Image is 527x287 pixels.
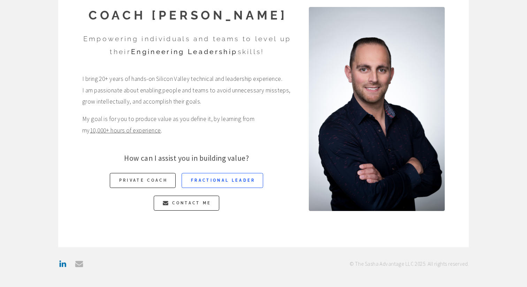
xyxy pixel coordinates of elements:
h1: © The Sasha Advantage LLC 2025. All rights reserved. [335,259,469,269]
span: Contact Me [172,196,211,211]
h3: Empowering individuals and teams to level up their skills! [82,33,292,58]
a: Fractional Leader [182,173,263,188]
h1: Coach [PERSON_NAME] [82,7,294,24]
span: I bring 20+ years of hands-on Silicon Valley technical and leadership experience. I am passionate... [82,73,291,107]
a: 10,000+ hours of experience [90,127,161,134]
p: How can I assist you in building value? [82,151,291,166]
a: Blog [258,260,269,267]
strong: Engineering Leadership [131,48,237,56]
a: Private Coach [110,173,176,188]
a: Contact Me [154,196,219,211]
span: My goal is for you to produce value as you define it, by learning from my . [82,113,291,136]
